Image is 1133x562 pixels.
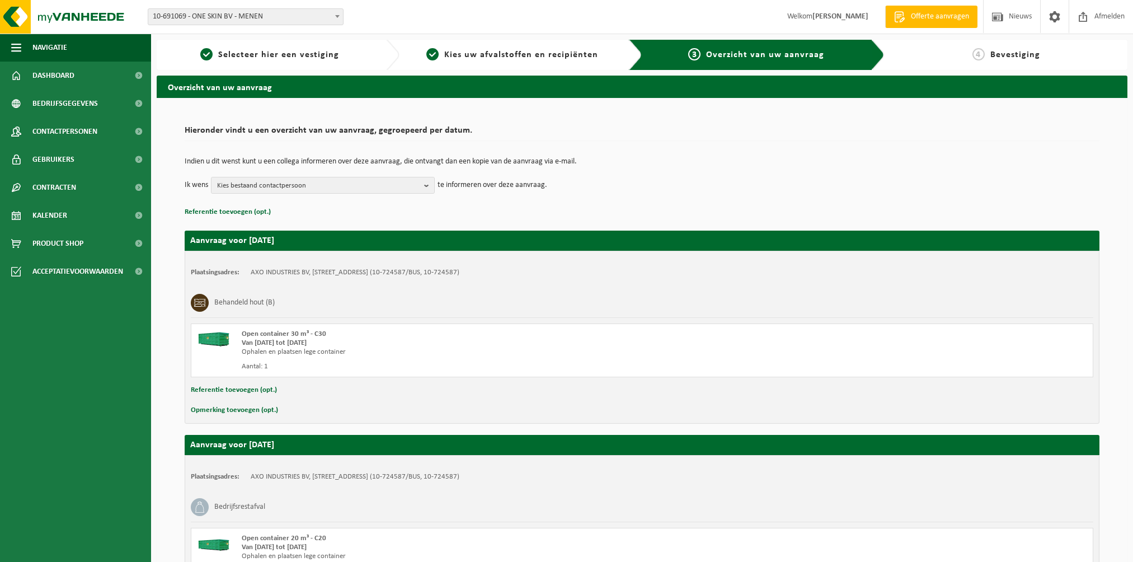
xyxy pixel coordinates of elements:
[32,118,97,146] span: Contactpersonen
[405,48,620,62] a: 2Kies uw afvalstoffen en recipiënten
[191,383,277,397] button: Referentie toevoegen (opt.)
[214,294,275,312] h3: Behandeld hout (B)
[242,330,326,338] span: Open container 30 m³ - C30
[191,403,278,418] button: Opmerking toevoegen (opt.)
[214,498,265,516] h3: Bedrijfsrestafval
[242,362,687,371] div: Aantal: 1
[185,158,1099,166] p: Indien u dit wenst kunt u een collega informeren over deze aanvraag, die ontvangt dan een kopie v...
[32,202,67,230] span: Kalender
[190,236,274,245] strong: Aanvraag voor [DATE]
[191,269,239,276] strong: Plaatsingsadres:
[251,268,459,277] td: AXO INDUSTRIES BV, [STREET_ADDRESS] (10-724587/BUS, 10-724587)
[812,12,868,21] strong: [PERSON_NAME]
[972,48,985,60] span: 4
[200,48,213,60] span: 1
[242,544,307,551] strong: Van [DATE] tot [DATE]
[242,535,326,542] span: Open container 20 m³ - C20
[148,8,344,25] span: 10-691069 - ONE SKIN BV - MENEN
[688,48,701,60] span: 3
[197,534,231,551] img: HK-XC-20-GN-00.png
[706,50,824,59] span: Overzicht van uw aanvraag
[32,174,76,202] span: Contracten
[217,177,420,194] span: Kies bestaand contactpersoon
[251,472,459,481] td: AXO INDUSTRIES BV, [STREET_ADDRESS] (10-724587/BUS, 10-724587)
[185,126,1099,141] h2: Hieronder vindt u een overzicht van uw aanvraag, gegroepeerd per datum.
[211,177,435,194] button: Kies bestaand contactpersoon
[190,441,274,449] strong: Aanvraag voor [DATE]
[444,50,598,59] span: Kies uw afvalstoffen en recipiënten
[218,50,339,59] span: Selecteer hier een vestiging
[32,90,98,118] span: Bedrijfsgegevens
[148,9,343,25] span: 10-691069 - ONE SKIN BV - MENEN
[32,34,67,62] span: Navigatie
[191,473,239,480] strong: Plaatsingsadres:
[32,62,74,90] span: Dashboard
[908,11,972,22] span: Offerte aanvragen
[426,48,439,60] span: 2
[242,339,307,346] strong: Van [DATE] tot [DATE]
[157,76,1127,97] h2: Overzicht van uw aanvraag
[32,257,123,285] span: Acceptatievoorwaarden
[242,552,687,561] div: Ophalen en plaatsen lege container
[438,177,547,194] p: te informeren over deze aanvraag.
[32,146,74,174] span: Gebruikers
[990,50,1040,59] span: Bevestiging
[185,205,271,219] button: Referentie toevoegen (opt.)
[197,330,231,346] img: HK-XC-30-GN-00.png
[162,48,377,62] a: 1Selecteer hier een vestiging
[32,230,83,257] span: Product Shop
[242,348,687,357] div: Ophalen en plaatsen lege container
[185,177,208,194] p: Ik wens
[885,6,977,28] a: Offerte aanvragen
